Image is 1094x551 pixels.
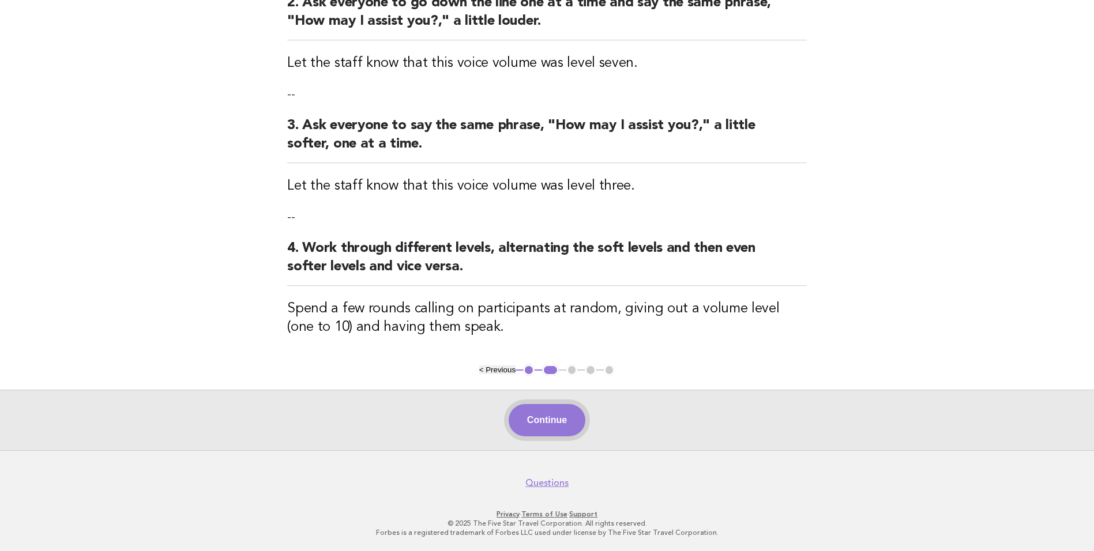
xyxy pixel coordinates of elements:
h3: Let the staff know that this voice volume was level seven. [287,54,807,73]
button: Continue [509,404,585,436]
p: © 2025 The Five Star Travel Corporation. All rights reserved. [194,519,900,528]
a: Support [569,510,597,518]
h3: Spend a few rounds calling on participants at random, giving out a volume level (one to 10) and h... [287,300,807,337]
button: 2 [542,364,559,376]
h2: 3. Ask everyone to say the same phrase, "How may I assist you?," a little softer, one at a time. [287,116,807,163]
h2: 4. Work through different levels, alternating the soft levels and then even softer levels and vic... [287,239,807,286]
p: -- [287,209,807,225]
button: < Previous [479,365,516,374]
h3: Let the staff know that this voice volume was level three. [287,177,807,195]
p: · · [194,510,900,519]
p: Forbes is a registered trademark of Forbes LLC used under license by The Five Star Travel Corpora... [194,528,900,537]
p: -- [287,86,807,103]
a: Questions [525,477,569,489]
a: Privacy [497,510,520,518]
a: Terms of Use [521,510,567,518]
button: 1 [523,364,535,376]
